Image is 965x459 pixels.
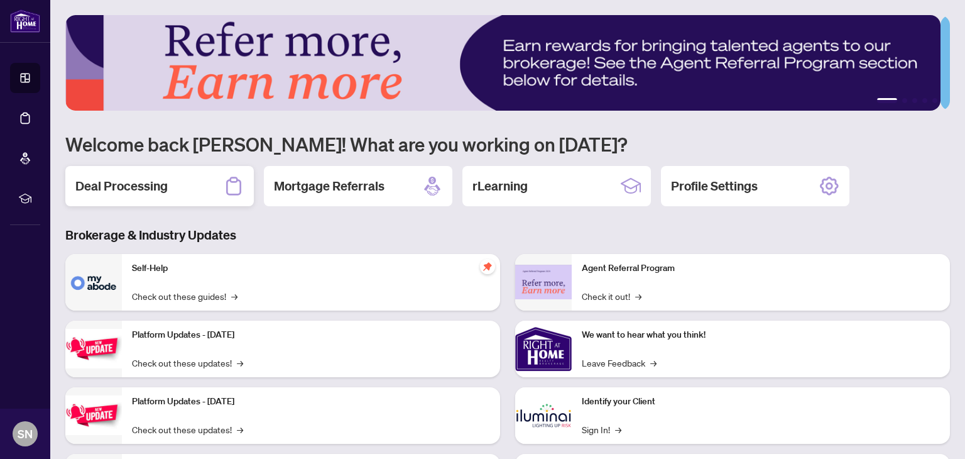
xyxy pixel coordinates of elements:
[472,177,528,195] h2: rLearning
[480,259,495,274] span: pushpin
[902,98,907,103] button: 2
[237,356,243,370] span: →
[877,98,897,103] button: 1
[132,289,237,303] a: Check out these guides!→
[582,356,657,370] a: Leave Feedback→
[65,226,950,244] h3: Brokerage & Industry Updates
[635,289,641,303] span: →
[10,9,40,33] img: logo
[582,423,621,436] a: Sign In!→
[65,395,122,435] img: Platform Updates - July 8, 2025
[65,254,122,311] img: Self-Help
[132,395,490,409] p: Platform Updates - [DATE]
[582,328,940,342] p: We want to hear what you think!
[65,329,122,368] img: Platform Updates - July 21, 2025
[582,289,641,303] a: Check it out!→
[132,356,243,370] a: Check out these updates!→
[515,321,572,377] img: We want to hear what you think!
[75,177,168,195] h2: Deal Processing
[932,98,937,103] button: 5
[671,177,758,195] h2: Profile Settings
[615,423,621,436] span: →
[582,262,940,275] p: Agent Referral Program
[18,425,33,443] span: SN
[132,262,490,275] p: Self-Help
[237,423,243,436] span: →
[65,15,940,111] img: Slide 0
[650,356,657,370] span: →
[132,423,243,436] a: Check out these updates!→
[274,177,384,195] h2: Mortgage Referrals
[515,387,572,444] img: Identify your Client
[231,289,237,303] span: →
[922,98,927,103] button: 4
[515,265,572,299] img: Agent Referral Program
[912,98,917,103] button: 3
[582,395,940,409] p: Identify your Client
[65,132,950,156] h1: Welcome back [PERSON_NAME]! What are you working on [DATE]?
[132,328,490,342] p: Platform Updates - [DATE]
[915,415,952,453] button: Open asap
